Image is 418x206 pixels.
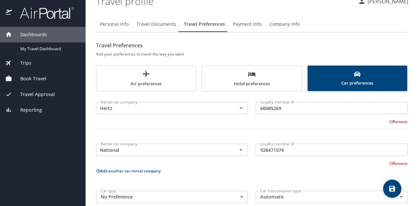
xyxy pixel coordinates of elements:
[233,20,262,28] span: Payment Info
[96,51,408,57] h6: Add your preferences to travel the way you want
[12,75,46,82] span: Book Travel
[383,180,401,198] button: save
[206,70,297,87] span: Hotel preferences
[20,46,78,52] span: My Travel Dashboard
[312,71,403,87] span: Car preferences
[96,40,408,51] h2: Travel Preferences
[12,31,47,38] span: Dashboards
[6,7,13,19] img: icon-airportal.png
[98,146,227,154] input: Select a rental car company
[184,20,225,28] span: Travel Preferences
[389,119,408,124] button: Remove
[96,168,161,174] button: Add another car rental company
[100,70,192,87] span: Air preferences
[96,191,248,203] div: No Preference
[137,20,176,28] span: Travel Documents
[389,161,408,166] button: Remove
[269,20,300,28] span: Company Info
[12,106,42,114] span: Reporting
[12,59,31,67] span: Trips
[256,191,408,203] div: Automatic
[13,7,74,19] img: airportal-logo.png
[96,16,408,32] div: Profile
[236,145,246,154] button: Open
[100,20,129,28] span: Personal Info
[236,103,246,113] button: Open
[96,65,408,91] div: scrollable force tabs example
[98,104,227,112] input: Select a rental car company
[12,91,55,98] span: Travel Approval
